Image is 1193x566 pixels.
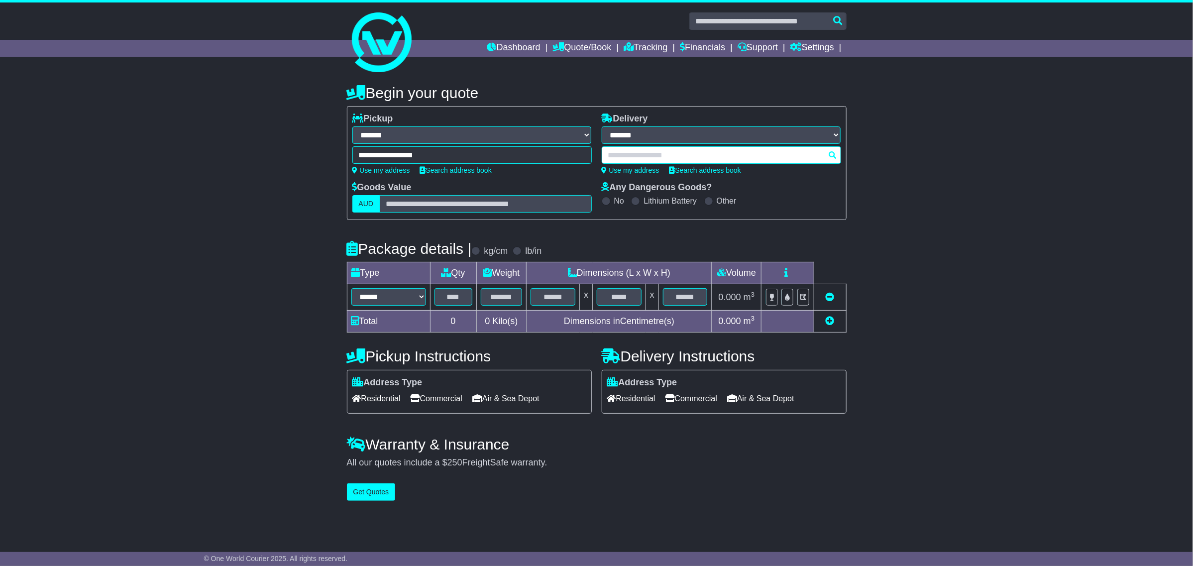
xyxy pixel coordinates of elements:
sup: 3 [751,291,755,298]
label: lb/in [525,246,542,257]
label: kg/cm [484,246,508,257]
a: Tracking [624,40,667,57]
td: 0 [430,310,476,332]
h4: Delivery Instructions [602,348,847,364]
td: x [580,284,593,310]
td: Dimensions (L x W x H) [527,262,712,284]
label: Pickup [352,113,393,124]
td: Qty [430,262,476,284]
label: Address Type [607,377,677,388]
span: m [744,316,755,326]
a: Search address book [669,166,741,174]
a: Dashboard [487,40,541,57]
td: Kilo(s) [476,310,527,332]
div: All our quotes include a $ FreightSafe warranty. [347,457,847,468]
h4: Begin your quote [347,85,847,101]
label: Any Dangerous Goods? [602,182,712,193]
label: Delivery [602,113,648,124]
label: Goods Value [352,182,412,193]
td: x [646,284,658,310]
a: Settings [790,40,834,57]
td: Total [347,310,430,332]
span: Air & Sea Depot [727,391,794,406]
span: © One World Courier 2025. All rights reserved. [204,555,348,563]
a: Use my address [352,166,410,174]
span: Commercial [665,391,717,406]
label: Address Type [352,377,423,388]
typeahead: Please provide city [602,146,841,164]
sup: 3 [751,315,755,322]
a: Financials [680,40,725,57]
button: Get Quotes [347,483,396,501]
span: Commercial [411,391,462,406]
a: Quote/Book [552,40,611,57]
h4: Warranty & Insurance [347,436,847,453]
td: Dimensions in Centimetre(s) [527,310,712,332]
td: Volume [712,262,761,284]
span: m [744,292,755,302]
span: 0 [485,316,490,326]
span: Air & Sea Depot [472,391,540,406]
span: 0.000 [719,316,741,326]
h4: Package details | [347,240,472,257]
td: Type [347,262,430,284]
a: Remove this item [826,292,835,302]
span: Residential [607,391,655,406]
label: Other [717,196,737,206]
label: Lithium Battery [644,196,697,206]
span: 0.000 [719,292,741,302]
a: Use my address [602,166,659,174]
span: Residential [352,391,401,406]
label: AUD [352,195,380,213]
label: No [614,196,624,206]
a: Search address book [420,166,492,174]
td: Weight [476,262,527,284]
a: Add new item [826,316,835,326]
h4: Pickup Instructions [347,348,592,364]
span: 250 [447,457,462,467]
a: Support [738,40,778,57]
